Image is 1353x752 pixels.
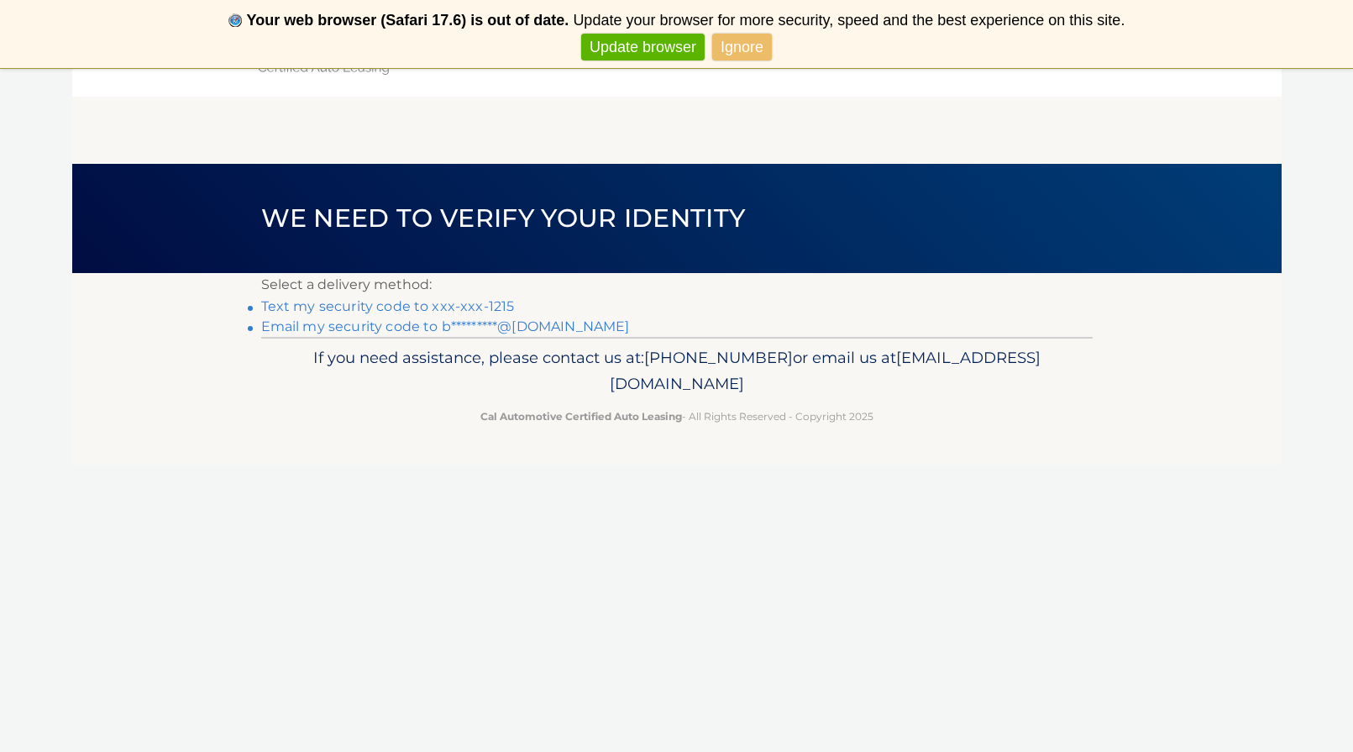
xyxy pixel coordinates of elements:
[247,12,569,29] b: Your web browser (Safari 17.6) is out of date.
[644,348,793,367] span: [PHONE_NUMBER]
[573,12,1125,29] span: Update your browser for more security, speed and the best experience on this site.
[480,410,682,423] strong: Cal Automotive Certified Auto Leasing
[261,202,746,234] span: We need to verify your identity
[272,408,1082,425] p: - All Rights Reserved - Copyright 2025
[261,298,515,314] a: Text my security code to xxx-xxx-1215
[581,34,705,61] a: Update browser
[261,318,630,334] a: Email my security code to b*********@[DOMAIN_NAME]
[261,273,1093,297] p: Select a delivery method:
[272,344,1082,398] p: If you need assistance, please contact us at: or email us at
[712,34,772,61] a: Ignore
